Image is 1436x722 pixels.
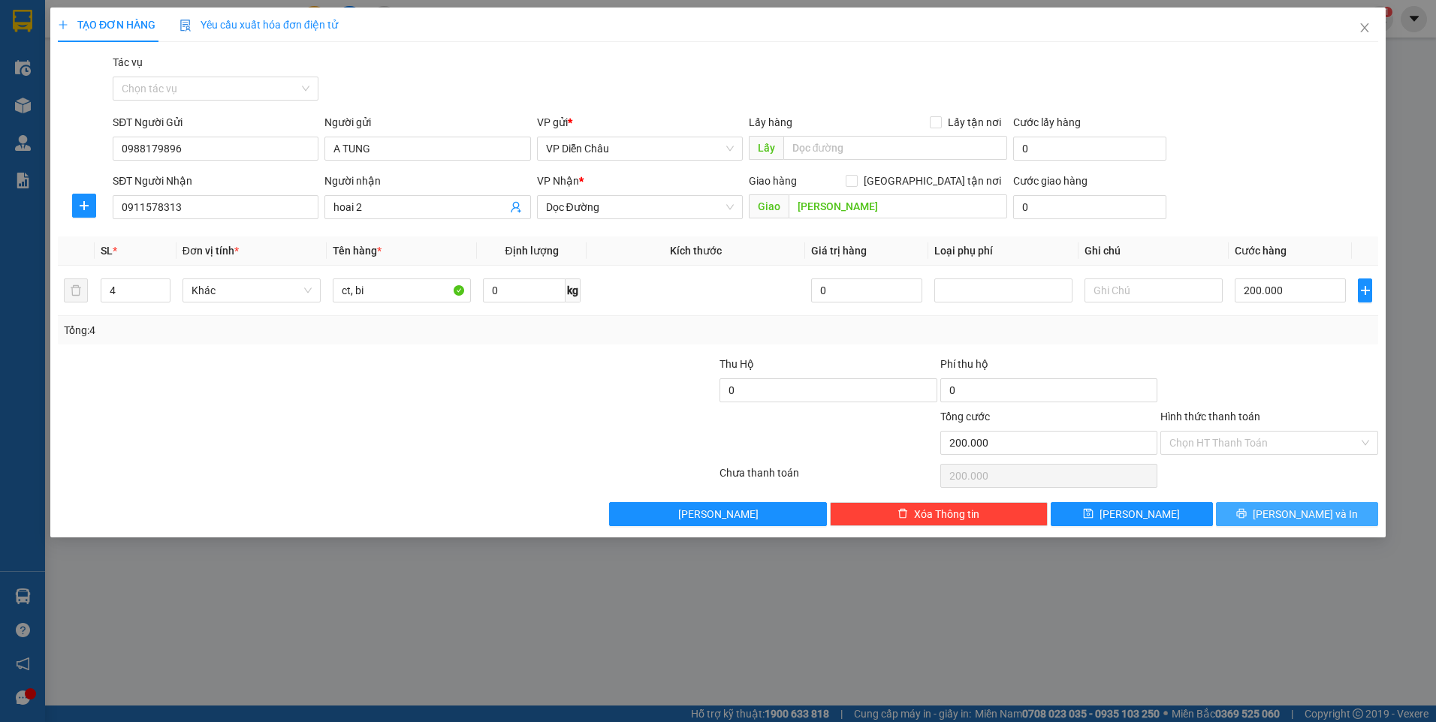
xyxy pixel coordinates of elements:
[1083,508,1094,520] span: save
[1253,506,1358,522] span: [PERSON_NAME] và In
[1100,506,1180,522] span: [PERSON_NAME]
[58,19,155,31] span: TẠO ĐƠN HÀNG
[179,19,338,31] span: Yêu cầu xuất hóa đơn điện tử
[58,20,68,30] span: plus
[1359,284,1371,296] span: plus
[1085,278,1223,302] input: Ghi Chú
[41,98,162,113] strong: PHIẾU GỬI HÀNG
[113,56,143,68] label: Tác vụ
[101,245,113,257] span: SL
[1216,502,1378,526] button: printer[PERSON_NAME] và In
[510,201,522,213] span: user-add
[858,173,1007,189] span: [GEOGRAPHIC_DATA] tận nơi
[64,278,88,302] button: delete
[783,136,1008,160] input: Dọc đường
[64,322,554,338] div: Tổng: 4
[72,194,96,218] button: plus
[940,411,990,423] span: Tổng cước
[333,245,382,257] span: Tên hàng
[928,236,1079,266] th: Loại phụ phí
[1358,278,1372,302] button: plus
[537,175,579,187] span: VP Nhận
[53,15,148,47] strong: HÃNG XE HẢI HOÀNG GIA
[183,245,239,257] span: Đơn vị tính
[113,173,318,189] div: SĐT Người Nhận
[333,278,471,302] input: VD: Bàn, Ghế
[1013,195,1166,219] input: Cước giao hàng
[609,502,827,526] button: [PERSON_NAME]
[505,245,559,257] span: Định lượng
[749,116,792,128] span: Lấy hàng
[546,196,734,218] span: Dọc Đường
[192,279,312,302] span: Khác
[749,194,789,218] span: Giao
[8,48,37,122] img: logo
[940,356,1158,378] div: Phí thu hộ
[1079,236,1229,266] th: Ghi chú
[1013,137,1166,161] input: Cước lấy hàng
[73,200,95,212] span: plus
[546,137,734,160] span: VP Diễn Châu
[942,114,1007,131] span: Lấy tận nơi
[324,173,530,189] div: Người nhận
[324,114,530,131] div: Người gửi
[1344,8,1386,50] button: Close
[811,278,922,302] input: 0
[566,278,581,302] span: kg
[897,508,908,520] span: delete
[749,136,783,160] span: Lấy
[789,194,1008,218] input: Dọc đường
[1160,411,1260,423] label: Hình thức thanh toán
[749,175,797,187] span: Giao hàng
[811,245,867,257] span: Giá trị hàng
[1359,22,1371,34] span: close
[830,502,1048,526] button: deleteXóa Thông tin
[179,20,192,32] img: icon
[1051,502,1213,526] button: save[PERSON_NAME]
[165,84,274,100] span: VPDC1508250823
[678,506,759,522] span: [PERSON_NAME]
[1013,116,1081,128] label: Cước lấy hàng
[1013,175,1088,187] label: Cước giao hàng
[1236,508,1247,520] span: printer
[1235,245,1287,257] span: Cước hàng
[718,465,939,491] div: Chưa thanh toán
[670,245,722,257] span: Kích thước
[113,114,318,131] div: SĐT Người Gửi
[914,506,979,522] span: Xóa Thông tin
[720,358,754,370] span: Thu Hộ
[537,114,743,131] div: VP gửi
[39,50,164,77] span: 42 [PERSON_NAME] - Vinh - [GEOGRAPHIC_DATA]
